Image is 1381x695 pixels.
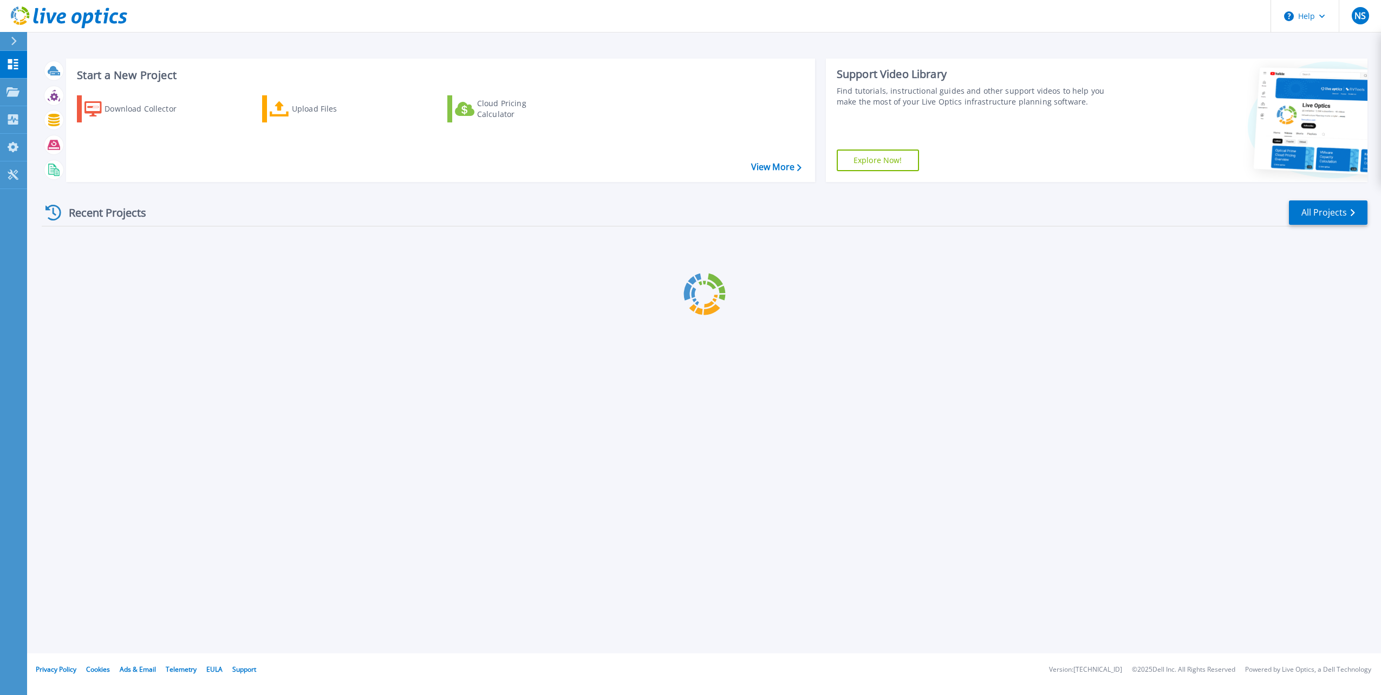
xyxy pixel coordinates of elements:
a: Upload Files [262,95,383,122]
a: Ads & Email [120,665,156,674]
a: Download Collector [77,95,198,122]
a: EULA [206,665,223,674]
a: Privacy Policy [36,665,76,674]
a: Telemetry [166,665,197,674]
div: Download Collector [105,98,191,120]
span: NS [1354,11,1366,20]
div: Upload Files [292,98,379,120]
div: Cloud Pricing Calculator [477,98,564,120]
div: Find tutorials, instructional guides and other support videos to help you make the most of your L... [837,86,1117,107]
a: Support [232,665,256,674]
li: Powered by Live Optics, a Dell Technology [1245,666,1371,673]
h3: Start a New Project [77,69,801,81]
a: All Projects [1289,200,1367,225]
a: View More [751,162,802,172]
div: Support Video Library [837,67,1117,81]
a: Explore Now! [837,150,919,171]
li: © 2025 Dell Inc. All Rights Reserved [1132,666,1235,673]
a: Cookies [86,665,110,674]
a: Cloud Pricing Calculator [447,95,568,122]
li: Version: [TECHNICAL_ID] [1049,666,1122,673]
div: Recent Projects [42,199,161,226]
